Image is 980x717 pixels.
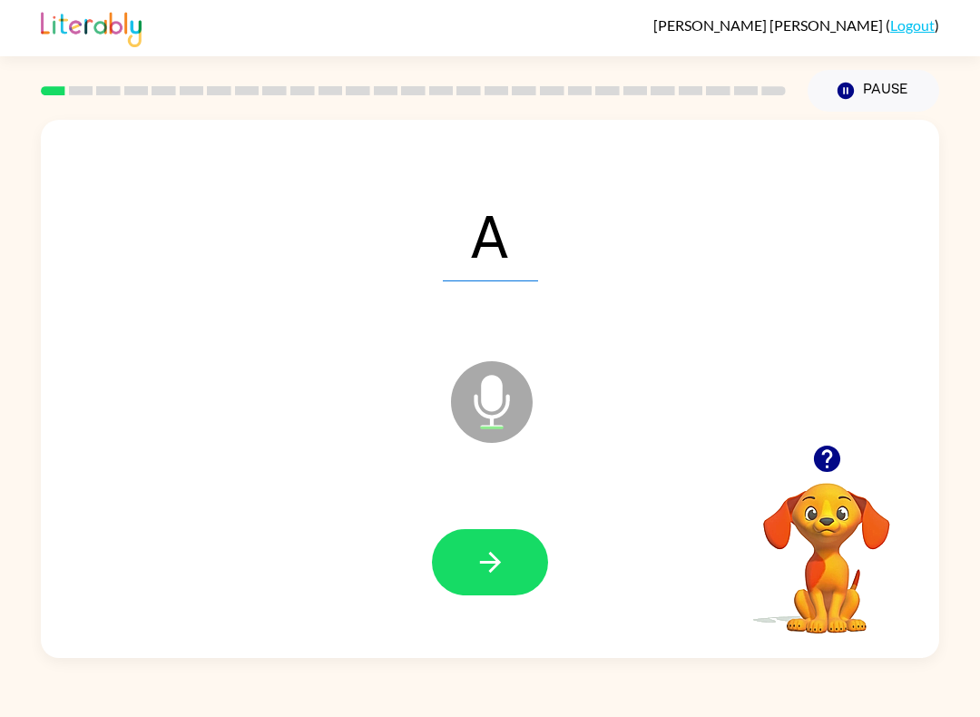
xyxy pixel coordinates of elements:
button: Pause [808,70,939,112]
img: Literably [41,7,142,47]
video: Your browser must support playing .mp4 files to use Literably. Please try using another browser. [736,455,917,636]
span: [PERSON_NAME] [PERSON_NAME] [653,16,886,34]
span: A [443,187,538,281]
a: Logout [890,16,935,34]
div: ( ) [653,16,939,34]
